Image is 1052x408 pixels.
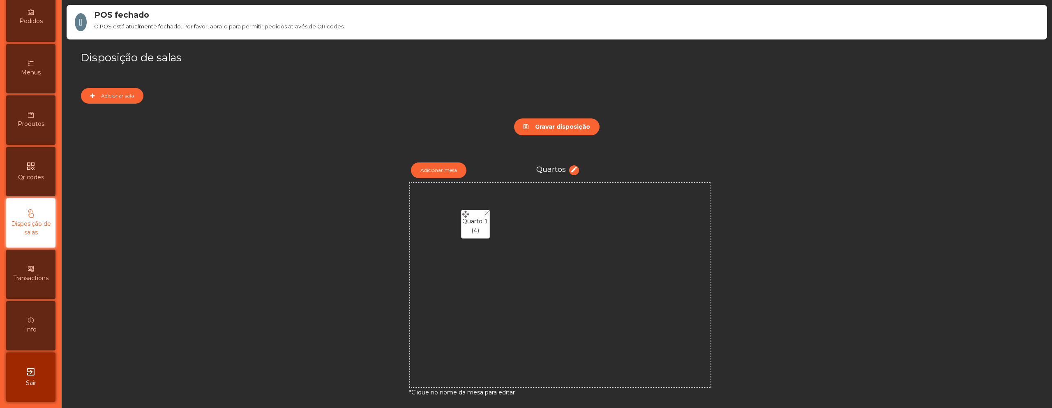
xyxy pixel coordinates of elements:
span: Qr codes [18,173,44,182]
span: Menus [21,68,41,77]
h3: Disposição de salas [81,50,555,65]
span: Sair [26,379,36,387]
span: Produtos [18,120,44,128]
i: qr_code [26,161,36,171]
span: POS fechado [94,9,1043,21]
span: Info [25,325,37,334]
span: Transactions [13,274,48,283]
span: O POS está atualmente fechado. Por favor, abra-o para permitir pedidos através de QR codes. [94,23,1043,30]
span: Disposição de salas [8,220,53,237]
i: exit_to_app [26,367,36,377]
button: Adicionar sala [81,88,143,104]
h5: Quartos [536,165,566,174]
p: Quarto 1 [462,217,488,226]
span: Pedidos [19,17,43,25]
i: edit [570,166,578,173]
div: (4) [462,213,488,235]
button: edit [569,165,579,175]
button: Gravar disposição [514,118,600,135]
button: Adicionar mesa [411,162,466,178]
p: *Clique no nome da mesa para editar [409,388,515,397]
